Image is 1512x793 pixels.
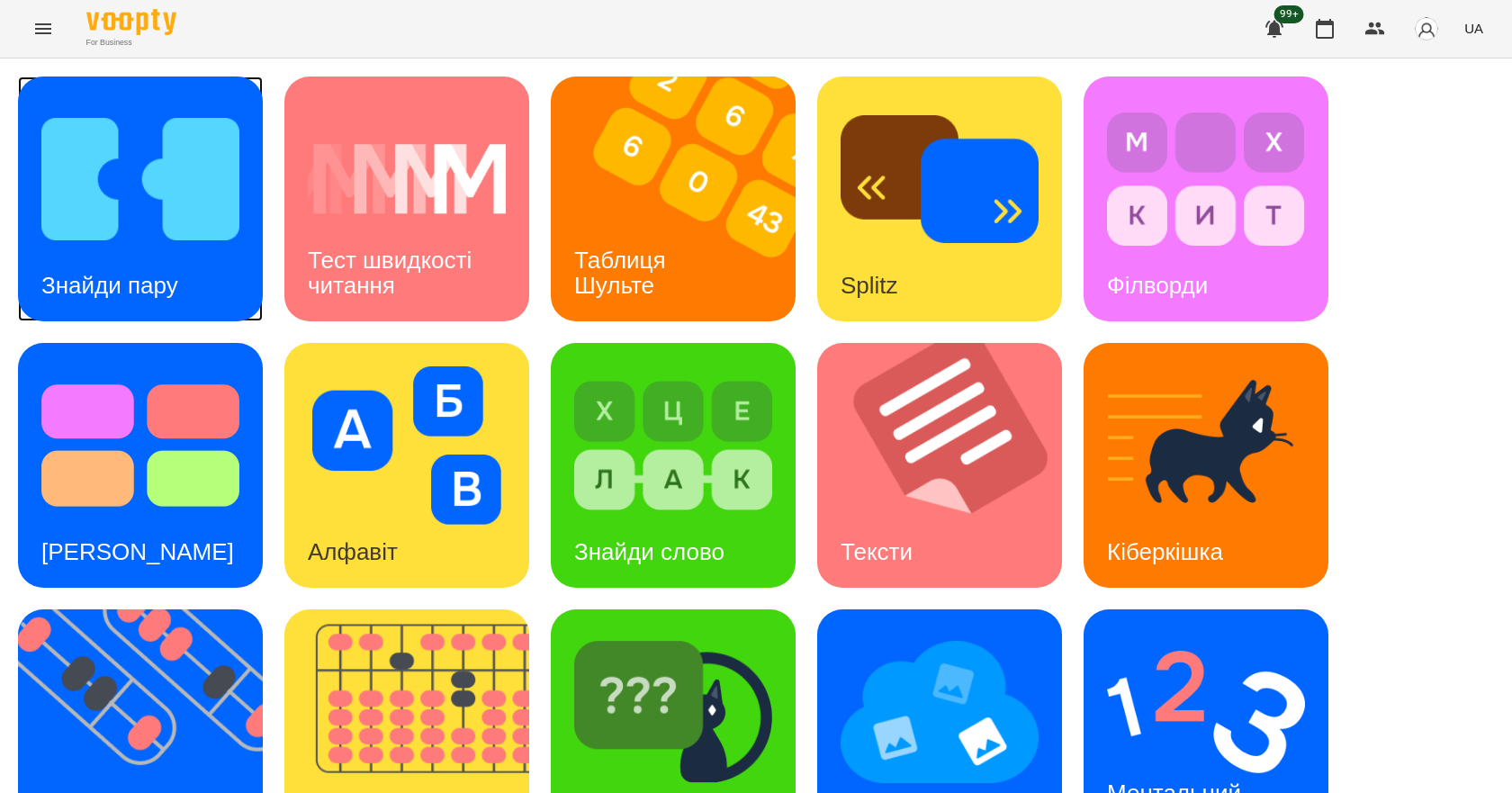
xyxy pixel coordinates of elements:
h3: Тексти [841,538,913,565]
a: АлфавітАлфавіт [284,343,529,588]
img: Алфавіт [308,366,506,525]
a: КіберкішкаКіберкішка [1084,343,1328,588]
a: Тест швидкості читанняТест швидкості читання [284,77,529,321]
img: Splitz [841,100,1039,258]
span: For Business [86,37,176,49]
a: Тест Струпа[PERSON_NAME] [18,343,263,588]
button: Menu [22,7,65,50]
span: 99+ [1274,5,1304,23]
a: SplitzSplitz [817,77,1062,321]
img: Знайди пару [41,100,239,258]
img: Тест швидкості читання [308,100,506,258]
h3: Знайди слово [574,538,724,565]
a: Таблиця ШультеТаблиця Шульте [551,77,796,321]
img: Ментальний рахунок [1107,633,1305,791]
img: avatar_s.png [1414,16,1439,41]
img: Тест Струпа [41,366,239,525]
img: Таблиця Шульте [551,77,818,321]
img: Філворди [1107,100,1305,258]
h3: Алфавіт [308,538,398,565]
a: ТекстиТексти [817,343,1062,588]
h3: Філворди [1107,272,1208,299]
a: Знайди словоЗнайди слово [551,343,796,588]
img: Знайди Кіберкішку [574,633,772,791]
h3: Таблиця Шульте [574,247,672,298]
img: Тексти [817,343,1084,588]
button: UA [1457,12,1490,45]
img: Мнемотехніка [841,633,1039,791]
h3: Знайди пару [41,272,178,299]
span: UA [1464,19,1483,38]
img: Знайди слово [574,366,772,525]
a: ФілвордиФілворди [1084,77,1328,321]
h3: Splitz [841,272,898,299]
a: Знайди паруЗнайди пару [18,77,263,321]
h3: Кіберкішка [1107,538,1223,565]
img: Кіберкішка [1107,366,1305,525]
h3: [PERSON_NAME] [41,538,234,565]
h3: Тест швидкості читання [308,247,478,298]
img: Voopty Logo [86,9,176,35]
